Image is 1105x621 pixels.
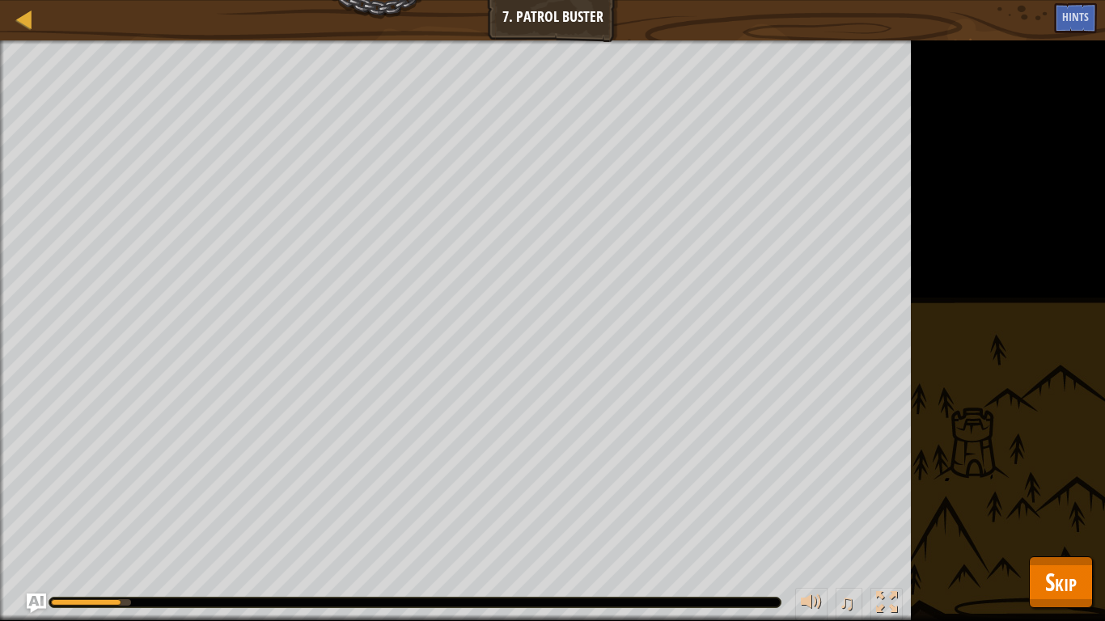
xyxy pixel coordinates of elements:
[870,588,903,621] button: Toggle fullscreen
[836,588,863,621] button: ♫
[839,590,855,615] span: ♫
[1062,9,1089,24] span: Hints
[1029,556,1093,608] button: Skip
[795,588,828,621] button: Adjust volume
[1045,565,1077,598] span: Skip
[27,594,46,613] button: Ask AI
